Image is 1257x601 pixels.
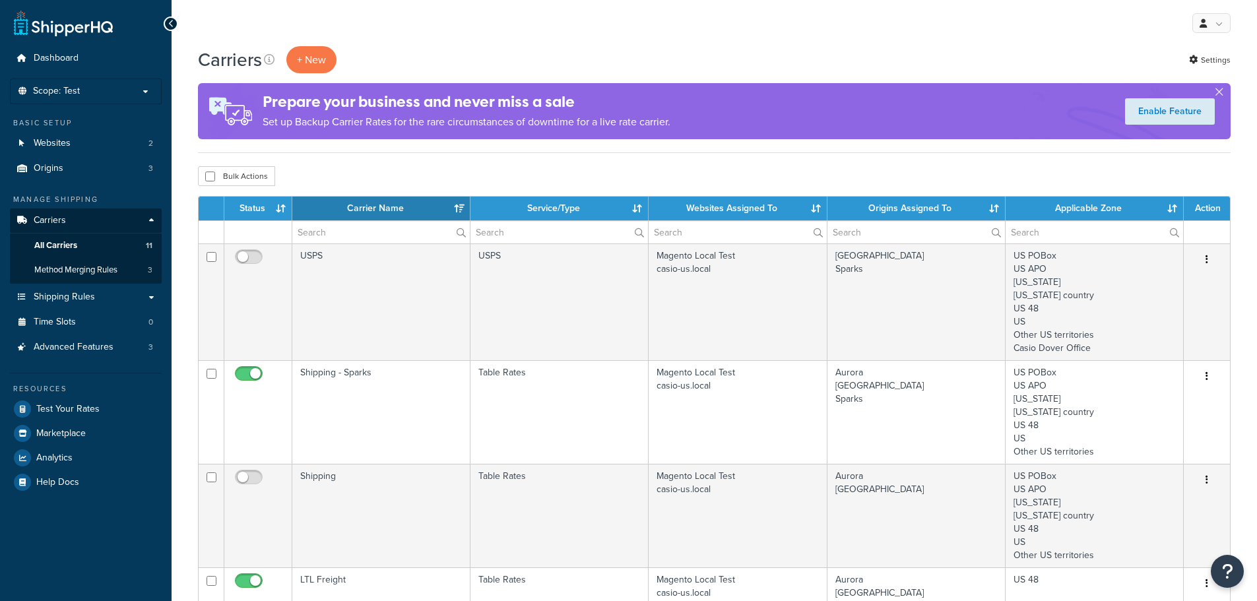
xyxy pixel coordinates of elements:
td: Shipping [292,464,470,567]
a: All Carriers 11 [10,234,162,258]
li: Carriers [10,208,162,284]
input: Search [1006,221,1183,243]
li: Advanced Features [10,335,162,360]
button: Open Resource Center [1211,555,1244,588]
th: Service/Type: activate to sort column ascending [470,197,649,220]
td: Magento Local Test casio-us.local [649,464,827,567]
span: 3 [148,342,153,353]
td: Aurora [GEOGRAPHIC_DATA] Sparks [827,360,1006,464]
a: Origins 3 [10,156,162,181]
input: Search [470,221,648,243]
a: Method Merging Rules 3 [10,258,162,282]
td: Table Rates [470,360,649,464]
h4: Prepare your business and never miss a sale [263,91,670,113]
span: Marketplace [36,428,86,439]
span: Carriers [34,215,66,226]
a: Test Your Rates [10,397,162,421]
a: Websites 2 [10,131,162,156]
span: Method Merging Rules [34,265,117,276]
a: Advanced Features 3 [10,335,162,360]
a: Carriers [10,208,162,233]
input: Search [649,221,826,243]
td: US POBox US APO [US_STATE] [US_STATE] country US 48 US Other US territories [1006,360,1184,464]
a: ShipperHQ Home [14,10,113,36]
h1: Carriers [198,47,262,73]
span: Websites [34,138,71,149]
span: 3 [148,265,152,276]
img: ad-rules-rateshop-fe6ec290ccb7230408bd80ed9643f0289d75e0ffd9eb532fc0e269fcd187b520.png [198,83,263,139]
th: Origins Assigned To: activate to sort column ascending [827,197,1006,220]
span: 0 [148,317,153,328]
div: Basic Setup [10,117,162,129]
td: Magento Local Test casio-us.local [649,360,827,464]
span: Help Docs [36,477,79,488]
td: Magento Local Test casio-us.local [649,243,827,360]
li: Method Merging Rules [10,258,162,282]
td: USPS [292,243,470,360]
p: Set up Backup Carrier Rates for the rare circumstances of downtime for a live rate carrier. [263,113,670,131]
span: Dashboard [34,53,79,64]
td: US POBox US APO [US_STATE] [US_STATE] country US 48 US Other US territories [1006,464,1184,567]
td: US POBox US APO [US_STATE] [US_STATE] country US 48 US Other US territories Casio Dover Office [1006,243,1184,360]
input: Search [827,221,1005,243]
span: Scope: Test [33,86,80,97]
span: All Carriers [34,240,77,251]
span: 3 [148,163,153,174]
td: USPS [470,243,649,360]
a: Dashboard [10,46,162,71]
a: Settings [1189,51,1231,69]
input: Search [292,221,470,243]
span: Test Your Rates [36,404,100,415]
a: Shipping Rules [10,285,162,309]
span: 11 [146,240,152,251]
th: Status: activate to sort column ascending [224,197,292,220]
td: [GEOGRAPHIC_DATA] Sparks [827,243,1006,360]
li: All Carriers [10,234,162,258]
td: Shipping - Sparks [292,360,470,464]
li: Origins [10,156,162,181]
button: Bulk Actions [198,166,275,186]
span: 2 [148,138,153,149]
span: Origins [34,163,63,174]
div: Resources [10,383,162,395]
td: Table Rates [470,464,649,567]
a: Help Docs [10,470,162,494]
span: Analytics [36,453,73,464]
th: Websites Assigned To: activate to sort column ascending [649,197,827,220]
td: Aurora [GEOGRAPHIC_DATA] [827,464,1006,567]
th: Applicable Zone: activate to sort column ascending [1006,197,1184,220]
li: Websites [10,131,162,156]
span: Shipping Rules [34,292,95,303]
span: Time Slots [34,317,76,328]
a: Marketplace [10,422,162,445]
a: Time Slots 0 [10,310,162,334]
th: Carrier Name: activate to sort column ascending [292,197,470,220]
th: Action [1184,197,1230,220]
div: Manage Shipping [10,194,162,205]
button: + New [286,46,337,73]
a: Analytics [10,446,162,470]
span: Advanced Features [34,342,113,353]
a: Enable Feature [1125,98,1215,125]
li: Time Slots [10,310,162,334]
